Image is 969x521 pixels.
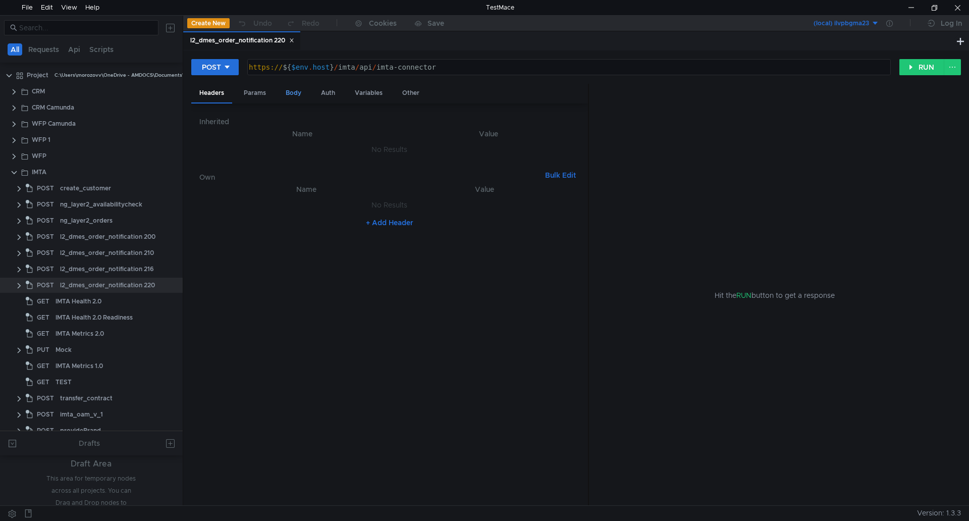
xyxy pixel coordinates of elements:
div: l2_dmes_order_notification 216 [60,262,154,277]
div: CRM Camunda [32,100,74,115]
span: POST [37,197,54,212]
div: C:\Users\morozovv\OneDrive - AMDOCS\Documents\TestMace\Project [55,68,226,83]
span: GET [37,358,49,374]
div: WFP [32,148,46,164]
th: Name [207,128,397,140]
th: Value [397,183,572,195]
span: POST [37,213,54,228]
div: Project [27,68,48,83]
div: CRM [32,84,45,99]
div: ng_layer2_availabilitycheck [60,197,142,212]
div: Redo [302,17,319,29]
div: WFP Camunda [32,116,76,131]
span: POST [37,423,54,438]
h6: Inherited [199,116,580,128]
div: create_customer [60,181,111,196]
div: transfer_contract [60,391,113,406]
button: + Add Header [362,217,417,229]
div: Mock [56,342,72,357]
button: Scripts [86,43,117,56]
button: (local) ilvpbgma23 [809,15,879,31]
div: WFP 1 [32,132,50,147]
div: Other [394,84,427,102]
div: Log In [941,17,962,29]
input: Search... [19,22,152,33]
span: GET [37,294,49,309]
span: Hit the button to get a response [715,290,835,301]
div: Params [236,84,274,102]
div: l2_dmes_order_notification 210 [60,245,154,260]
div: Headers [191,84,232,103]
span: POST [37,391,54,406]
div: l2_dmes_order_notification 220 [190,35,294,46]
div: IMTA Health 2.0 Readiness [56,310,133,325]
button: Create New [187,18,230,28]
div: ng_layer2_orders [60,213,113,228]
div: IMTA [32,165,46,180]
div: l2_dmes_order_notification 220 [60,278,155,293]
span: Version: 1.3.3 [917,506,961,520]
button: All [8,43,22,56]
button: Bulk Edit [541,169,580,181]
span: GET [37,375,49,390]
span: PUT [37,342,49,357]
button: Undo [230,16,279,31]
div: Auth [313,84,343,102]
button: Requests [25,43,62,56]
div: POST [202,62,221,73]
div: imta_oam_v_1 [60,407,103,422]
span: POST [37,262,54,277]
div: IMTA Metrics 2.0 [56,326,104,341]
span: RUN [736,291,751,300]
span: POST [37,278,54,293]
h6: Own [199,171,541,183]
div: (local) ilvpbgma23 [814,19,869,28]
button: Api [65,43,83,56]
div: IMTA Metrics 1.0 [56,358,103,374]
span: POST [37,245,54,260]
nz-embed-empty: No Results [371,200,407,210]
span: POST [37,181,54,196]
nz-embed-empty: No Results [371,145,407,154]
button: RUN [899,59,944,75]
span: GET [37,326,49,341]
div: TEST [56,375,72,390]
div: Save [427,20,444,27]
th: Name [216,183,397,195]
div: Drafts [79,437,100,449]
div: Variables [347,84,391,102]
div: Body [278,84,309,102]
button: Redo [279,16,327,31]
div: l2_dmes_order_notification 200 [60,229,155,244]
div: Cookies [369,17,397,29]
div: Undo [253,17,272,29]
button: POST [191,59,239,75]
div: IMTA Health 2.0 [56,294,101,309]
span: GET [37,310,49,325]
span: POST [37,229,54,244]
div: provideBrand [60,423,101,438]
th: Value [397,128,580,140]
span: POST [37,407,54,422]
